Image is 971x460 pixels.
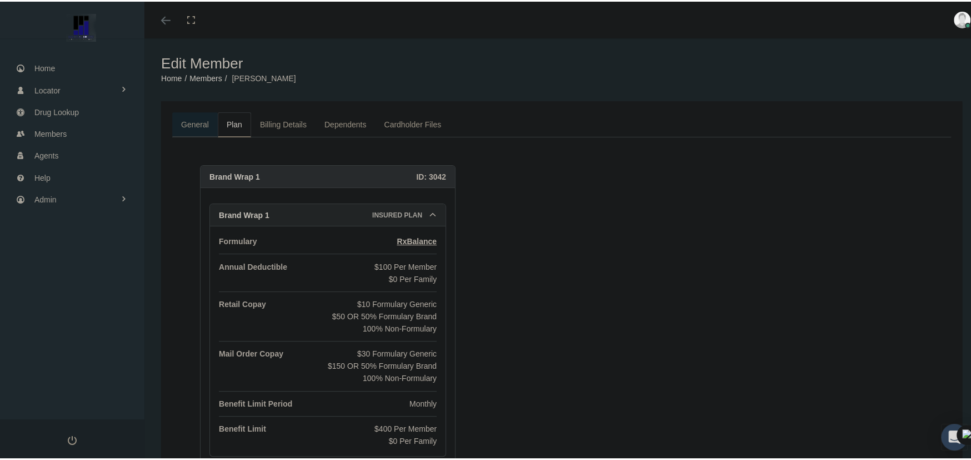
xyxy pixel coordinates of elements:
[332,310,437,319] span: $50 OR 50% Formulary Brand
[941,422,968,449] div: Open Intercom Messenger
[389,273,437,282] span: $0 Per Family
[219,202,372,225] div: Brand Wrap 1
[357,298,437,307] span: $10 Formulary Generic
[34,166,51,187] span: Help
[374,261,437,270] span: $100 Per Member
[172,111,218,135] a: General
[397,235,437,244] span: RxBalance
[218,111,251,136] a: Plan
[189,72,222,81] a: Members
[209,164,416,186] div: Brand Wrap 1
[374,423,437,432] span: $400 Per Member
[375,111,450,135] a: Cardholder Files
[34,78,61,100] span: Locator
[14,12,148,40] img: ESSENTIAL BENEFIT ADMINISTRATORS
[161,72,182,81] a: Home
[161,53,962,71] h1: Edit Member
[219,421,266,446] div: Benefit Limit
[954,10,970,27] img: user-placeholder.jpg
[363,372,437,381] span: 100% Non-Formulary
[219,346,283,383] div: Mail Order Copay
[219,259,287,284] div: Annual Deductible
[409,398,437,407] span: Monthly
[316,111,376,135] a: Dependents
[219,296,266,333] div: Retail Copay
[251,111,316,135] a: Billing Details
[389,435,437,444] span: $0 Per Family
[232,72,296,81] span: [PERSON_NAME]
[357,348,437,357] span: $30 Formulary Generic
[219,396,292,408] div: Benefit Limit Period
[328,360,437,369] span: $150 OR 50% Formulary Brand
[34,144,59,165] span: Agents
[372,202,429,225] div: Insured Plan
[363,323,437,332] span: 100% Non-Formulary
[34,122,67,143] span: Members
[34,187,57,209] span: Admin
[34,56,55,77] span: Home
[219,234,257,246] div: Formulary
[416,171,446,180] span: ID: 3042
[34,100,79,121] span: Drug Lookup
